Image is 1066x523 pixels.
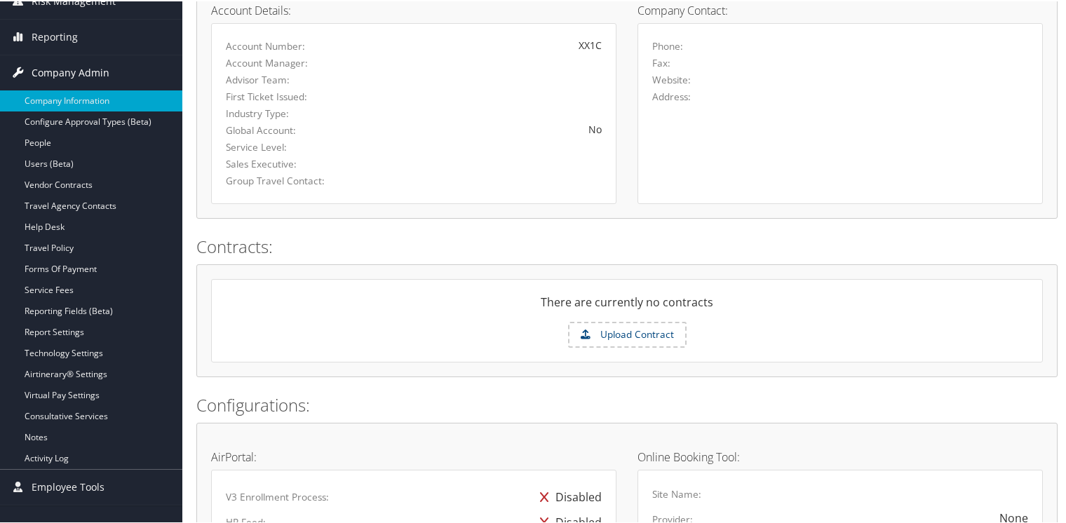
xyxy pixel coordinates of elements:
h2: Configurations: [196,392,1058,416]
label: Phone: [652,38,683,52]
label: Address: [652,88,691,102]
label: Industry Type: [226,105,337,119]
h2: Contracts: [196,233,1058,257]
label: Account Number: [226,38,337,52]
h4: Company Contact: [637,4,1043,15]
label: Upload Contract [569,322,685,346]
label: Global Account: [226,122,337,136]
label: Account Manager: [226,55,337,69]
span: Company Admin [32,54,109,89]
label: Sales Executive: [226,156,337,170]
label: Advisor Team: [226,72,337,86]
label: Website: [652,72,691,86]
h4: AirPortal: [211,450,616,461]
label: V3 Enrollment Process: [226,489,329,503]
div: Disabled [533,483,602,508]
span: Reporting [32,18,78,53]
label: Group Travel Contact: [226,172,337,186]
h4: Online Booking Tool: [637,450,1043,461]
h4: Account Details: [211,4,616,15]
div: There are currently no contracts [212,292,1042,320]
div: No [358,121,602,135]
div: XX1C [358,36,602,51]
label: Fax: [652,55,670,69]
label: First Ticket Issued: [226,88,337,102]
label: Service Level: [226,139,337,153]
span: Employee Tools [32,468,104,503]
label: Site Name: [652,486,701,500]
